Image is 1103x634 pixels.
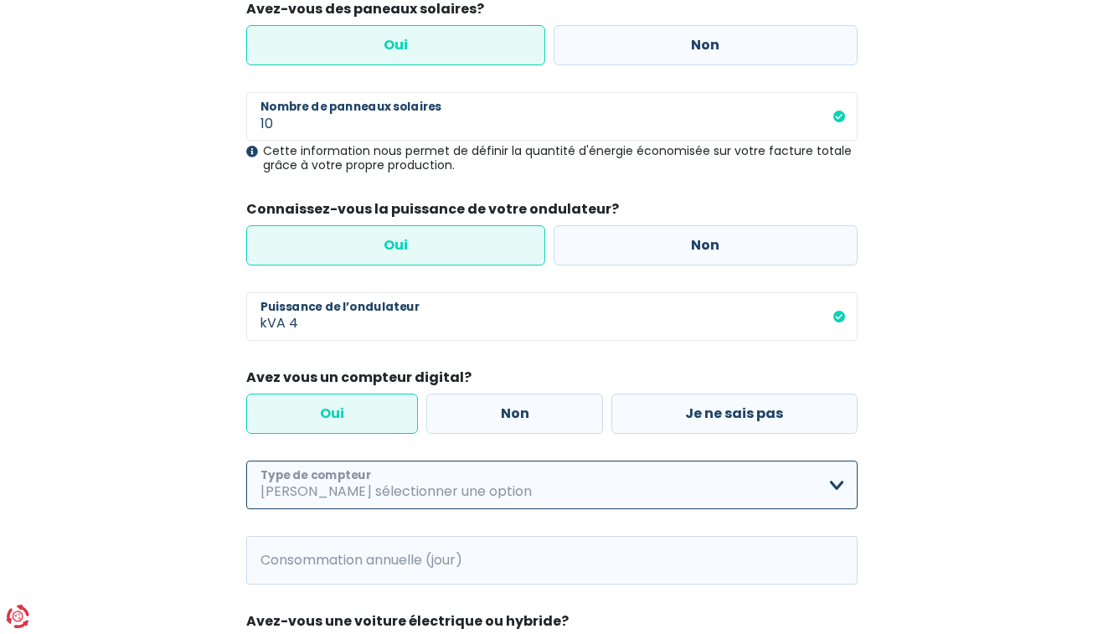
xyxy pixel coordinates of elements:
[426,394,603,434] label: Non
[611,394,858,434] label: Je ne sais pas
[246,292,289,341] span: kVA
[246,199,858,225] legend: Connaissez-vous la puissance de votre ondulateur?
[246,394,419,434] label: Oui
[246,25,546,65] label: Oui
[554,25,858,65] label: Non
[246,225,546,265] label: Oui
[246,144,858,173] div: Cette information nous permet de définir la quantité d'énergie économisée sur votre facture total...
[554,225,858,265] label: Non
[246,536,292,585] span: kWh
[246,368,858,394] legend: Avez vous un compteur digital?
